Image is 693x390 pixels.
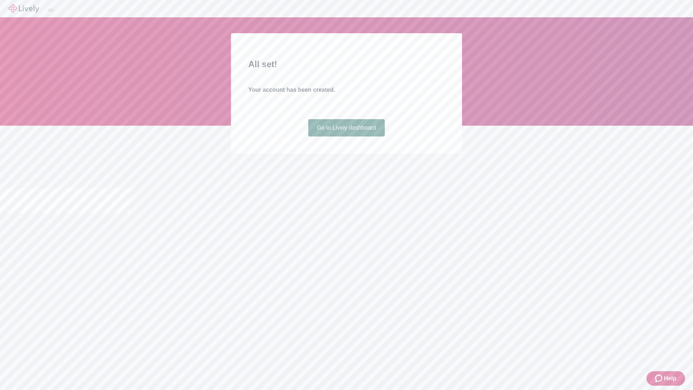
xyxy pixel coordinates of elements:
[48,9,53,11] button: Log out
[664,374,676,383] span: Help
[646,371,685,386] button: Zendesk support iconHelp
[308,119,385,136] a: Go to Lively dashboard
[248,58,445,71] h2: All set!
[248,86,445,94] h4: Your account has been created.
[655,374,664,383] svg: Zendesk support icon
[9,4,39,13] img: Lively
